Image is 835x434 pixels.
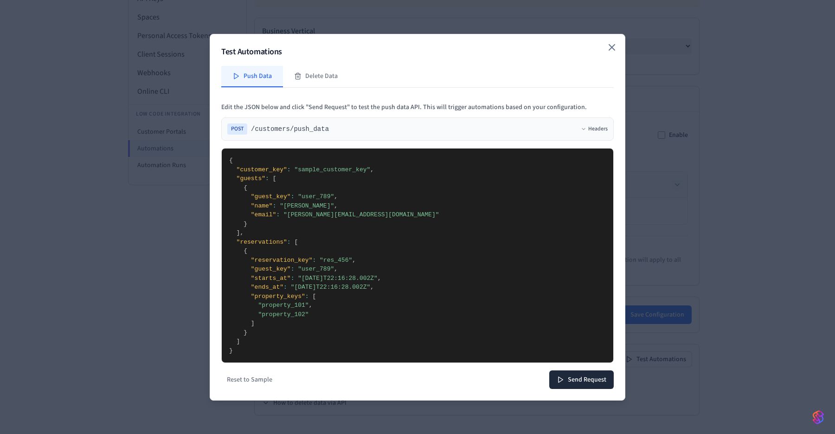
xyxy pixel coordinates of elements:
[813,410,824,425] img: SeamLogoGradient.69752ec5.svg
[283,66,349,87] button: Delete Data
[549,370,614,389] button: Send Request
[221,66,283,87] button: Push Data
[221,45,614,58] h2: Test Automations
[221,372,278,387] button: Reset to Sample
[581,125,608,133] button: Headers
[251,124,329,134] span: /customers/push_data
[227,123,247,135] span: POST
[221,103,614,112] p: Edit the JSON below and click "Send Request" to test the push data API. This will trigger automat...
